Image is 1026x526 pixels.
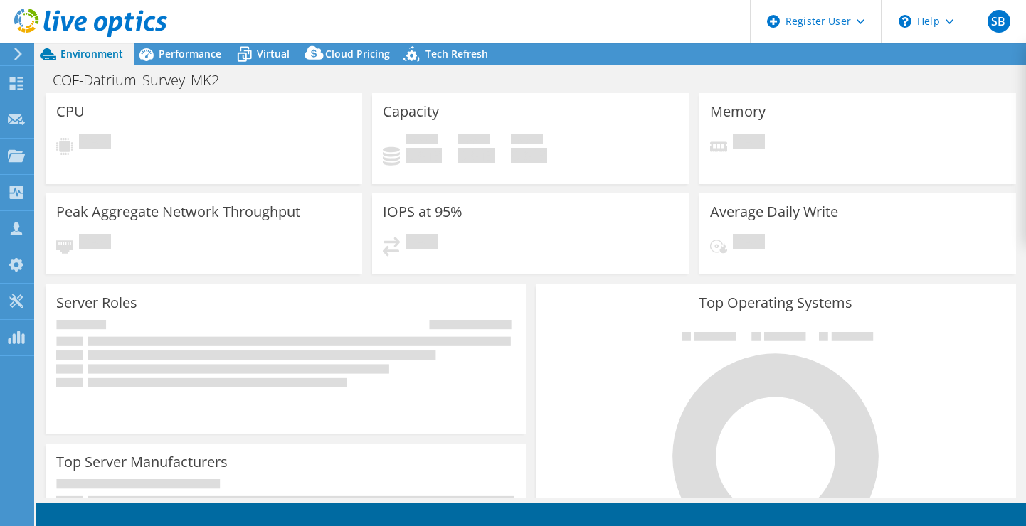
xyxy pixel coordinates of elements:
[406,234,438,253] span: Pending
[56,295,137,311] h3: Server Roles
[733,234,765,253] span: Pending
[710,204,838,220] h3: Average Daily Write
[325,47,390,60] span: Cloud Pricing
[511,134,543,148] span: Total
[383,204,462,220] h3: IOPS at 95%
[159,47,221,60] span: Performance
[406,134,438,148] span: Used
[458,134,490,148] span: Free
[56,104,85,119] h3: CPU
[710,104,766,119] h3: Memory
[425,47,488,60] span: Tech Refresh
[988,10,1010,33] span: SB
[406,148,442,163] h4: 0 GiB
[733,134,765,153] span: Pending
[46,73,241,88] h1: COF-Datrium_Survey_MK2
[899,15,911,28] svg: \n
[458,148,495,163] h4: 0 GiB
[511,148,547,163] h4: 0 GiB
[56,204,300,220] h3: Peak Aggregate Network Throughput
[79,234,111,253] span: Pending
[546,295,1005,311] h3: Top Operating Systems
[79,134,111,153] span: Pending
[56,454,228,470] h3: Top Server Manufacturers
[257,47,290,60] span: Virtual
[383,104,439,119] h3: Capacity
[60,47,123,60] span: Environment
